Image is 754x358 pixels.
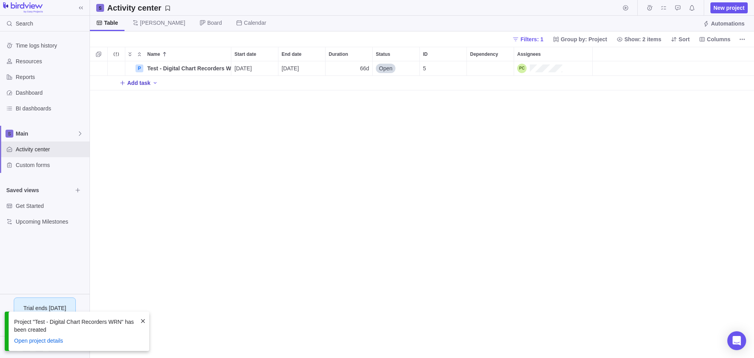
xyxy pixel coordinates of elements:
span: Reports [16,73,86,81]
span: ID [423,50,428,58]
div: Peter Cataldo [517,64,527,73]
span: Filters: 1 [520,35,543,43]
span: BI dashboards [16,105,86,112]
span: Columns [696,34,734,45]
span: Duration [329,50,348,58]
div: Trouble indication [108,61,125,76]
span: Activity center [16,145,86,153]
span: Dependency [470,50,498,58]
span: Filters: 1 [509,34,546,45]
span: New project [714,4,745,12]
span: Group by: Project [550,34,610,45]
span: Sort [668,34,693,45]
div: Dependency [467,61,514,76]
div: Start date [231,47,278,61]
span: Add task [127,79,150,87]
div: Start date [231,61,278,76]
div: ID [420,47,467,61]
span: Expand [125,49,135,60]
div: End date [278,61,326,76]
span: Dashboard [16,89,86,97]
div: Open Intercom Messenger [727,331,746,350]
span: More actions [737,34,748,45]
span: Automations [711,20,745,28]
span: Save your current layout and filters as a View [104,2,174,13]
div: Test - Digital Chart Recorders WRN [144,61,231,75]
span: Assignees [517,50,541,58]
span: Sort [679,35,690,43]
div: Open [373,61,419,75]
div: Add New [90,76,754,90]
a: Open project details [14,338,63,344]
span: Saved views [6,186,72,194]
span: Columns [707,35,730,43]
span: My assignments [658,2,669,13]
div: Status [373,47,419,61]
a: Approval requests [672,6,683,12]
span: Open [379,64,392,72]
span: [PERSON_NAME] [140,19,185,27]
span: Time logs [644,2,655,13]
span: New project [710,2,748,13]
div: Duration [326,61,373,76]
div: Project "Test - Digital Chart Recorders WRN" has been created [14,318,137,334]
div: Name [144,47,231,61]
div: Status [373,61,420,76]
span: Collapse [135,49,144,60]
span: [DATE] [282,64,299,72]
span: [DATE] [234,64,252,72]
div: Assignees [514,61,593,76]
img: logo [3,2,43,13]
div: Duration [326,47,372,61]
span: Show: 2 items [624,35,661,43]
span: Time logs history [16,42,86,50]
span: Status [376,50,390,58]
div: grid [90,61,754,358]
span: Name [147,50,160,58]
span: Automations [700,18,748,29]
a: My assignments [658,6,669,12]
span: Selection mode [93,49,104,60]
span: End date [282,50,302,58]
span: Calendar [244,19,266,27]
div: End date [278,47,325,61]
span: Notifications [686,2,697,13]
span: Group by: Project [561,35,607,43]
span: Start timer [620,2,631,13]
div: 5 [420,61,467,75]
span: Custom forms [16,161,86,169]
div: P [135,64,143,72]
div: ID [420,61,467,76]
span: 66d [360,64,369,72]
span: Resources [16,57,86,65]
span: Test - Digital Chart Recorders WRN [147,64,231,72]
span: Add activity [152,77,158,88]
a: Time logs [644,6,655,12]
span: Board [207,19,222,27]
span: Table [104,19,118,27]
div: Dependency [467,47,514,61]
span: 5 [423,64,426,72]
span: Upcoming Milestones [16,218,86,226]
span: Trial ends [DATE] [24,304,66,312]
a: Notifications [686,6,697,12]
span: Show: 2 items [613,34,664,45]
span: Browse views [72,185,83,196]
span: Main [16,130,77,138]
div: Name [125,61,231,76]
span: Get Started [16,202,86,210]
span: Add task [119,77,150,88]
span: Search [16,20,33,28]
span: Start date [234,50,256,58]
span: Approval requests [672,2,683,13]
h2: Activity center [107,2,161,13]
div: Assignees [514,47,592,61]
